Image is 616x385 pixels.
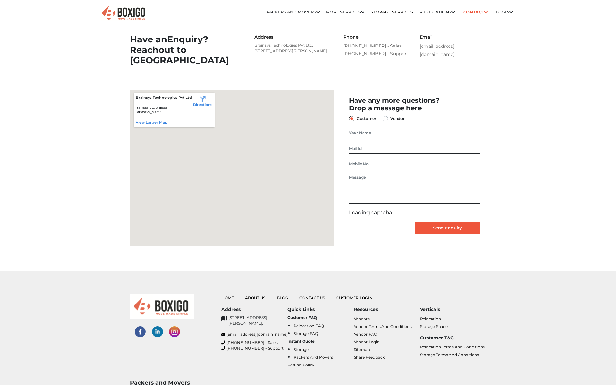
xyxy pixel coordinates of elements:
input: Mobile No [349,159,480,169]
a: View larger map [136,120,167,124]
label: Customer [357,115,376,123]
a: Storage FAQ [294,331,318,336]
input: Send Enquiry [415,222,481,234]
img: boxigo_logo_small [130,294,194,319]
p: [STREET_ADDRESS][PERSON_NAME]. [228,315,287,326]
a: Sitemap [354,347,370,352]
h6: Quick Links [287,307,354,312]
h6: Phone [343,34,410,40]
a: Contact Us [299,295,325,300]
label: Vendor [390,115,405,123]
a: Storage Services [371,10,413,14]
a: Login [496,10,513,14]
a: [PHONE_NUMBER] - Support [221,346,287,351]
img: linked-in-social-links [152,326,163,337]
a: Blog [277,295,288,300]
a: Relocation FAQ [294,323,324,328]
a: Vendors [354,316,370,321]
h1: Have an out to [GEOGRAPHIC_DATA] [130,34,242,66]
p: Brainsys Technologies Pvt Ltd [136,95,193,100]
a: Customer Login [336,295,372,300]
h6: Address [221,307,287,312]
b: Customer FAQ [287,315,317,320]
a: Relocation Terms and Conditions [420,345,485,349]
input: Mail Id [349,143,480,154]
a: Packers and Movers [267,10,320,14]
img: Boxigo [101,5,146,21]
a: Publications [419,10,455,14]
a: Directions [193,95,212,107]
h6: Verticals [420,307,486,312]
a: More services [326,10,364,14]
a: [PHONE_NUMBER] - Sales [221,340,287,346]
span: Enquiry? [167,34,208,45]
h6: Customer T&C [420,335,486,341]
p: Brainsys Technologies Pvt Ltd, [STREET_ADDRESS][PERSON_NAME]. [254,42,331,54]
span: Reach [130,45,158,55]
a: Vendor Login [354,339,380,344]
a: Contact [461,7,490,17]
a: [EMAIL_ADDRESS][DOMAIN_NAME] [420,43,455,57]
h6: Address [254,34,331,40]
input: Your Name [349,128,480,138]
h2: Have any more questions? Drop a message here [349,97,480,112]
a: Refund Policy [287,363,314,367]
a: Storage Space [420,324,448,329]
a: Vendor FAQ [354,332,377,337]
a: Storage Terms and Conditions [420,352,479,357]
a: [EMAIL_ADDRESS][DOMAIN_NAME] [221,331,287,337]
a: Share Feedback [354,355,385,360]
a: Relocation [420,316,441,321]
h6: Email [420,34,486,40]
p: [STREET_ADDRESS][PERSON_NAME]. [136,106,193,115]
a: [PHONE_NUMBER] - Support [343,50,410,58]
a: About Us [245,295,265,300]
h6: Resources [354,307,420,312]
a: Packers and Movers [294,355,333,360]
a: [PHONE_NUMBER] - Sales [343,42,410,50]
img: facebook-social-links [135,326,146,337]
a: Storage [294,347,309,352]
a: Home [221,295,234,300]
div: Loading captcha... [349,209,480,217]
img: instagram-social-links [169,326,180,337]
a: Vendor Terms and Conditions [354,324,412,329]
b: Instant Quote [287,339,315,344]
